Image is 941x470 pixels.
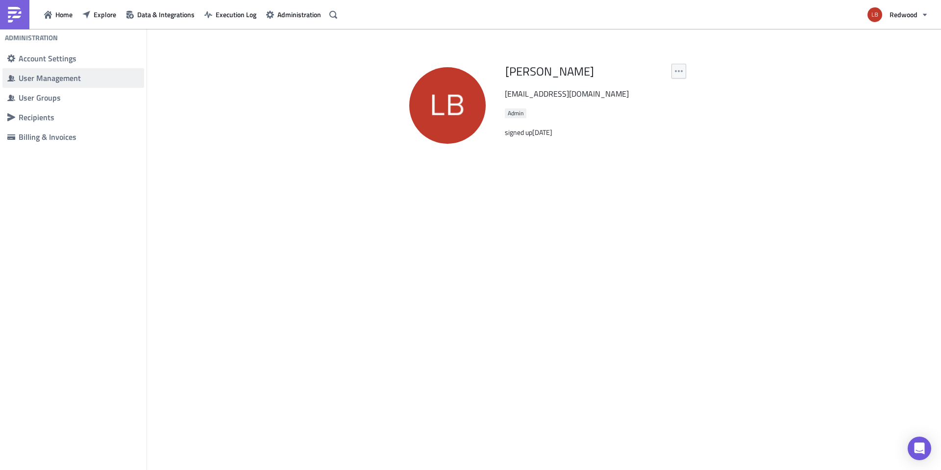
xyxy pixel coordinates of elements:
button: Data & Integrations [121,7,199,22]
span: Home [55,9,73,20]
img: Avatar [867,6,883,23]
div: Recipients [19,112,139,122]
time: 2023-08-28T10:15:25.348374 [532,127,552,137]
span: signed up [505,127,552,137]
button: Home [39,7,77,22]
div: Account Settings [19,53,139,63]
img: Avatar [408,66,487,145]
button: Administration [261,7,326,22]
div: User Groups [19,93,139,103]
div: [PERSON_NAME] [505,64,594,79]
div: User Management [19,73,139,83]
span: Explore [94,9,116,20]
div: Open Intercom Messenger [908,437,931,460]
span: Data & Integrations [137,9,195,20]
span: Admin [508,109,523,117]
button: Execution Log [199,7,261,22]
span: Redwood [890,9,917,20]
span: Administration [277,9,321,20]
button: Redwood [862,4,934,26]
span: Execution Log [216,9,256,20]
img: PushMetrics [7,7,23,23]
div: [EMAIL_ADDRESS][DOMAIN_NAME] [505,89,629,99]
div: Billing & Invoices [19,132,139,142]
h4: Administration [5,33,58,42]
button: Explore [77,7,121,22]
